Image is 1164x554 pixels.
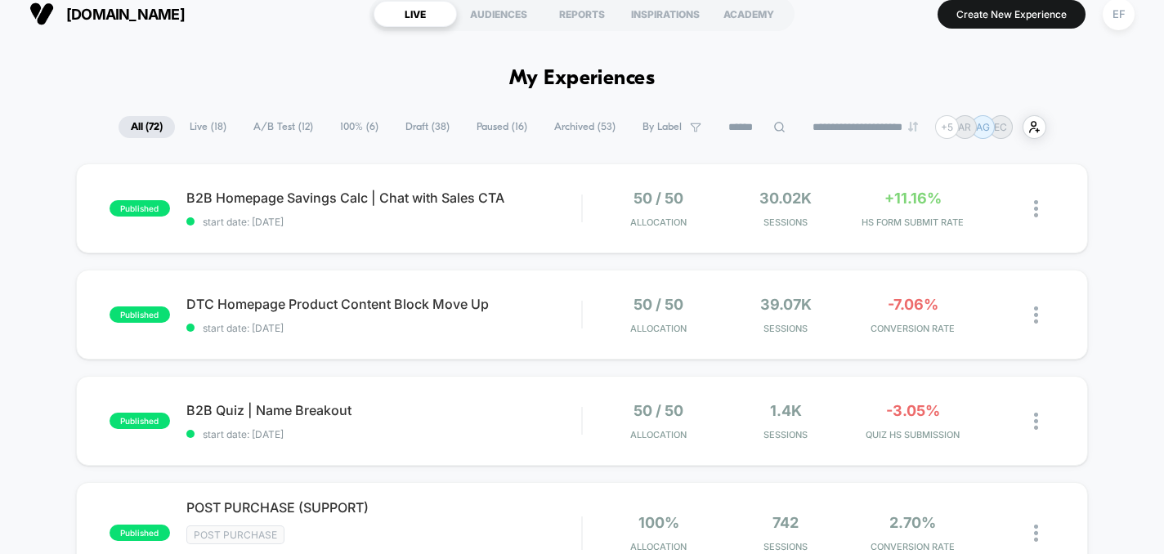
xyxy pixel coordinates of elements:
[29,2,54,26] img: Visually logo
[633,190,683,207] span: 50 / 50
[110,413,170,429] span: published
[177,116,239,138] span: Live ( 18 )
[994,121,1007,133] p: EC
[66,6,185,23] span: [DOMAIN_NAME]
[884,190,942,207] span: +11.16%
[540,1,624,27] div: REPORTS
[726,217,845,228] span: Sessions
[642,121,682,133] span: By Label
[328,116,391,138] span: 100% ( 6 )
[186,322,582,334] span: start date: [DATE]
[110,525,170,541] span: published
[976,121,990,133] p: AG
[889,514,936,531] span: 2.70%
[853,217,973,228] span: Hs Form Submit Rate
[241,116,325,138] span: A/B Test ( 12 )
[760,296,812,313] span: 39.07k
[1034,306,1038,324] img: close
[509,67,656,91] h1: My Experiences
[886,402,940,419] span: -3.05%
[726,541,845,552] span: Sessions
[186,499,582,516] span: POST PURCHASE (SUPPORT)
[772,514,799,531] span: 742
[457,1,540,27] div: AUDIENCES
[186,402,582,418] span: B2B Quiz | Name Breakout
[186,525,284,544] span: Post Purchase
[853,541,973,552] span: CONVERSION RATE
[110,306,170,323] span: published
[186,216,582,228] span: start date: [DATE]
[935,115,959,139] div: + 5
[542,116,628,138] span: Archived ( 53 )
[633,402,683,419] span: 50 / 50
[186,296,582,312] span: DTC Homepage Product Content Block Move Up
[759,190,812,207] span: 30.02k
[853,429,973,440] span: Quiz Hs Submission
[25,1,190,27] button: [DOMAIN_NAME]
[1034,200,1038,217] img: close
[630,323,687,334] span: Allocation
[633,296,683,313] span: 50 / 50
[1034,413,1038,430] img: close
[110,200,170,217] span: published
[908,122,918,132] img: end
[186,190,582,206] span: B2B Homepage Savings Calc | Chat with Sales CTA
[958,121,971,133] p: AR
[770,402,802,419] span: 1.4k
[119,116,175,138] span: All ( 72 )
[726,323,845,334] span: Sessions
[638,514,679,531] span: 100%
[888,296,938,313] span: -7.06%
[726,429,845,440] span: Sessions
[374,1,457,27] div: LIVE
[630,541,687,552] span: Allocation
[630,217,687,228] span: Allocation
[1034,525,1038,542] img: close
[630,429,687,440] span: Allocation
[853,323,973,334] span: CONVERSION RATE
[624,1,707,27] div: INSPIRATIONS
[186,428,582,440] span: start date: [DATE]
[393,116,462,138] span: Draft ( 38 )
[464,116,539,138] span: Paused ( 16 )
[707,1,790,27] div: ACADEMY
